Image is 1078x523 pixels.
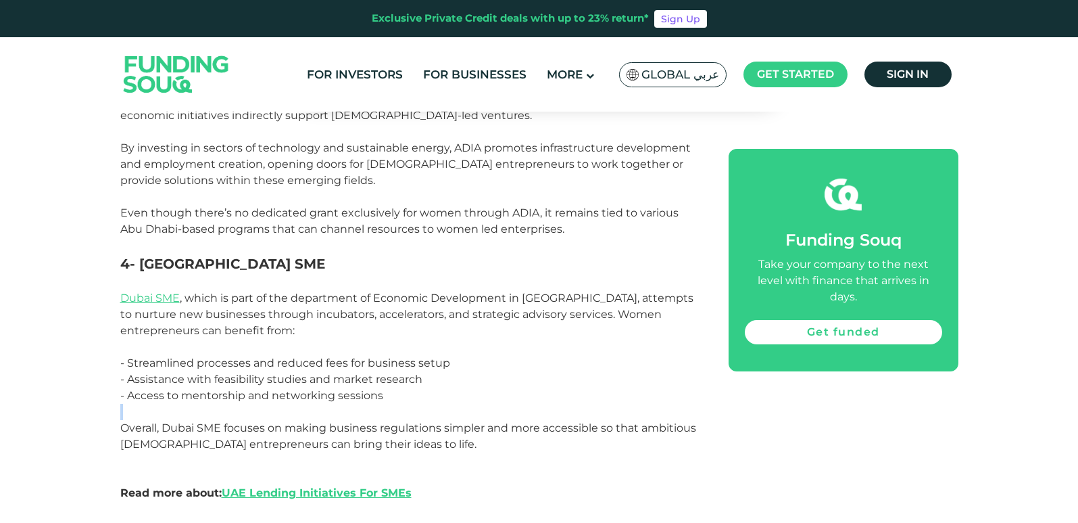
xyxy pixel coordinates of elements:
a: For Investors [303,64,406,86]
p: , which is part of the department of Economic Development in [GEOGRAPHIC_DATA], attempts to nurtu... [120,274,698,339]
a: Get funded [745,320,942,344]
span: More [547,68,583,81]
strong: Read more about: [120,486,412,499]
a: Sign in [864,62,952,87]
p: - Streamlined processes and reduced fees for business setup [120,355,698,371]
a: Dubai SME [120,292,180,304]
p: - Assistance with feasibility studies and market research [120,371,698,388]
p: Overall, Dubai SME focuses on making business regulations simpler and more accessible so that amb... [120,420,698,485]
strong: 4- [GEOGRAPHIC_DATA] SME [120,256,325,272]
img: fsicon [825,176,862,213]
p: - Access to mentorship and networking sessions [120,388,698,404]
p: By investing in sectors of technology and sustainable energy, ADIA promotes infrastructure develo... [120,140,698,189]
p: Even though there’s no dedicated grant exclusively for women through ADIA, it remains tied to var... [120,205,698,237]
div: Exclusive Private Credit deals with up to 23% return* [372,11,649,26]
div: Take your company to the next level with finance that arrives in days. [745,256,942,305]
a: Sign Up [654,10,707,28]
span: Get started [757,68,834,81]
img: SA Flag [627,69,639,81]
span: Global عربي [641,67,719,83]
img: Logo [110,40,243,108]
span: Sign in [887,68,929,81]
a: UAE Lending Initiatives For SMEs [222,486,412,499]
span: Funding Souq [785,230,902,250]
a: For Businesses [420,64,530,86]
